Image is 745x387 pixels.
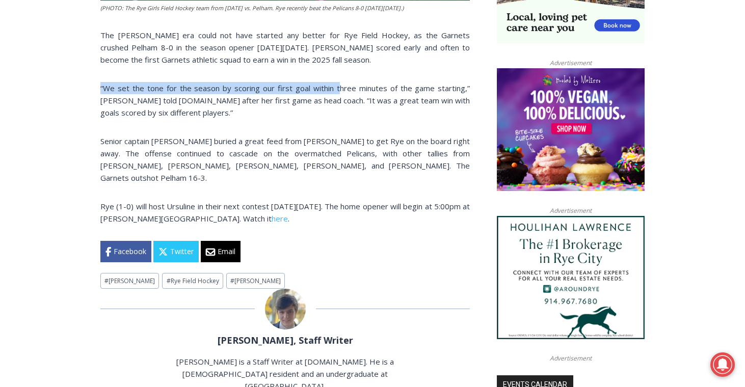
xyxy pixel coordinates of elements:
figcaption: (PHOTO: The Rye Girls Field Hockey team from [DATE] vs. Pelham. Rye recently beat the Pelicans 8-... [100,4,470,13]
a: Facebook [100,241,151,262]
a: Open Tues. - Sun. [PHONE_NUMBER] [1,102,102,127]
a: #Rye Field Hockey [162,273,223,289]
p: “We set the tone for the season by scoring our first goal within three minutes of the game starti... [100,82,470,119]
p: Senior captain [PERSON_NAME] buried a great feed from [PERSON_NAME] to get Rye on the board right... [100,135,470,184]
span: Open Tues. - Sun. [PHONE_NUMBER] [3,105,100,144]
div: Apply Now <> summer and RHS senior internships available [257,1,482,99]
span: # [230,277,234,285]
p: The [PERSON_NAME] era could not have started any better for Rye Field Hockey, as the Garnets crus... [100,29,470,66]
a: #[PERSON_NAME] [100,273,159,289]
a: here [272,213,288,224]
span: Intern @ [DOMAIN_NAME] [267,101,472,124]
img: Baked by Melissa [497,68,645,191]
div: "Chef [PERSON_NAME] omakase menu is nirvana for lovers of great Japanese food." [104,64,145,122]
a: Twitter [153,241,199,262]
a: Email [201,241,241,262]
a: [PERSON_NAME], Staff Writer [218,334,353,346]
span: Advertisement [540,206,602,215]
a: Intern @ [DOMAIN_NAME] [245,99,494,127]
span: # [104,277,109,285]
p: Rye (1-0) will host Ursuline in their next contest [DATE][DATE]. The home opener will begin at 5:... [100,200,470,225]
span: Advertisement [540,58,602,68]
img: Houlihan Lawrence The #1 Brokerage in Rye City [497,216,645,339]
a: #[PERSON_NAME] [226,273,285,289]
span: # [167,277,171,285]
span: Advertisement [540,353,602,363]
img: (PHOTO: MyRye.com 2024 Head Intern, Editor and now Staff Writer Charlie Morris. Contributed.)Char... [265,289,306,329]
